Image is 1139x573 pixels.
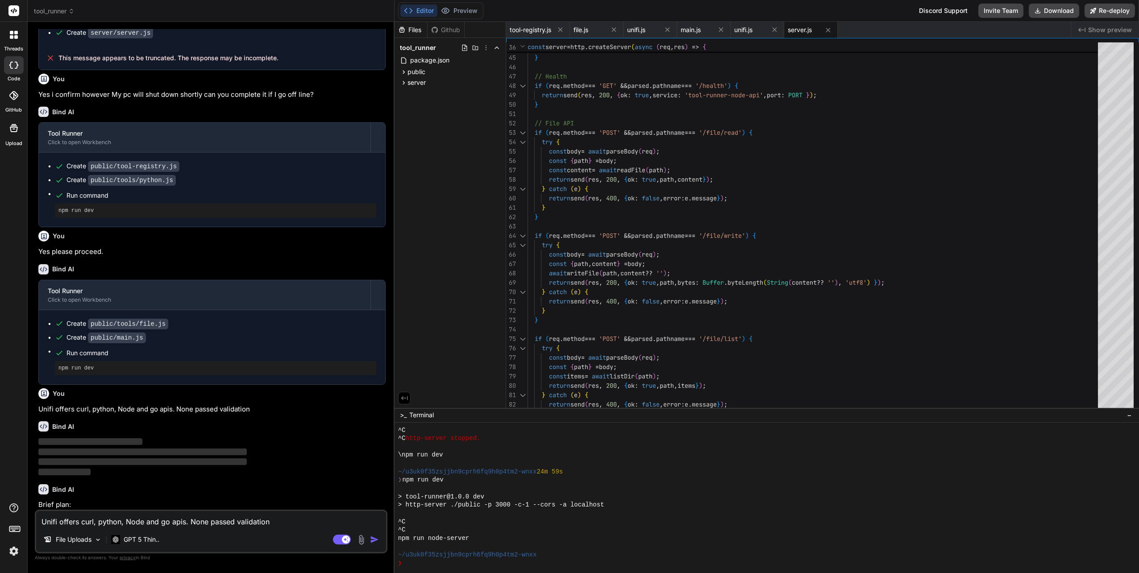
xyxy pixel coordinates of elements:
span: const [549,260,567,268]
span: This message appears to be truncated. The response may be incomplete. [58,54,279,62]
label: threads [4,45,23,53]
div: Create [67,162,179,171]
span: ( [599,269,603,277]
p: Yes please proceed. [38,247,386,257]
span: body [567,250,581,258]
span: res [588,278,599,286]
span: main.js [681,25,701,34]
div: Click to collapse the range. [517,81,528,91]
span: const [549,166,567,174]
div: 52 [506,119,516,128]
span: ( [638,147,642,155]
span: pathname [656,129,685,137]
span: send [570,175,585,183]
span: public [407,67,425,76]
span: 200 [599,91,610,99]
h6: Bind AI [52,265,74,274]
span: Show preview [1088,25,1132,34]
span: , [588,260,592,268]
span: ok [620,91,628,99]
span: // File API [535,119,574,127]
span: 200 [606,175,617,183]
span: && [624,129,631,137]
span: ; [656,147,660,155]
span: if [535,129,542,137]
span: , [610,91,613,99]
span: , [656,278,660,286]
span: return [549,278,570,286]
div: 53 [506,128,516,137]
span: ) [720,194,724,202]
span: const [528,43,545,51]
code: public/tool-registry.js [88,161,179,172]
span: : [635,278,638,286]
button: Tool RunnerClick to open Workbench [39,123,370,152]
span: await [588,250,606,258]
span: , [599,194,603,202]
div: 63 [506,222,516,231]
span: : [635,175,638,183]
span: parsed [628,82,649,90]
span: ; [710,175,713,183]
span: ) [663,269,667,277]
span: '/health' [695,82,727,90]
span: send [563,91,578,99]
span: } [588,157,592,165]
span: { [556,138,560,146]
span: parsed [631,232,653,240]
span: ) [835,278,838,286]
div: Create [67,28,153,37]
span: { [749,129,752,137]
span: , [660,194,663,202]
span: ( [645,166,649,174]
span: res [588,194,599,202]
span: tool-registry.js [510,25,551,34]
span: === [585,129,595,137]
div: 66 [506,250,516,259]
button: Editor [400,4,437,17]
button: Re-deploy [1085,4,1135,18]
div: 45 [506,53,516,62]
span: body [628,260,642,268]
button: − [1125,408,1134,422]
h6: You [53,75,65,83]
span: content [567,166,592,174]
span: , [838,278,842,286]
span: try [542,138,553,146]
div: Files [395,25,427,34]
img: GPT 5 Thinking High [111,535,120,544]
span: return [542,91,563,99]
span: ( [545,129,549,137]
span: ) [653,147,656,155]
button: Download [1029,4,1079,18]
span: ( [656,43,660,51]
div: Click to open Workbench [48,139,362,146]
span: , [674,175,678,183]
span: PORT [788,91,802,99]
span: , [649,91,653,99]
span: server [407,78,426,87]
span: const [549,147,567,155]
span: } [703,175,706,183]
span: === [585,232,595,240]
span: '/file/write' [699,232,745,240]
span: , [599,278,603,286]
span: await [549,269,567,277]
span: . [585,43,588,51]
span: ) [810,91,813,99]
span: '' [827,278,835,286]
span: method [563,82,585,90]
span: . [560,232,563,240]
span: => [692,43,699,51]
span: } [535,213,538,221]
span: : [681,194,685,202]
span: package.json [409,55,450,66]
span: = [595,157,599,165]
span: path [603,269,617,277]
span: , [656,175,660,183]
span: 'GET' [599,82,617,90]
span: e [574,185,578,193]
span: async [635,43,653,51]
span: path [574,157,588,165]
span: bytes [678,278,695,286]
